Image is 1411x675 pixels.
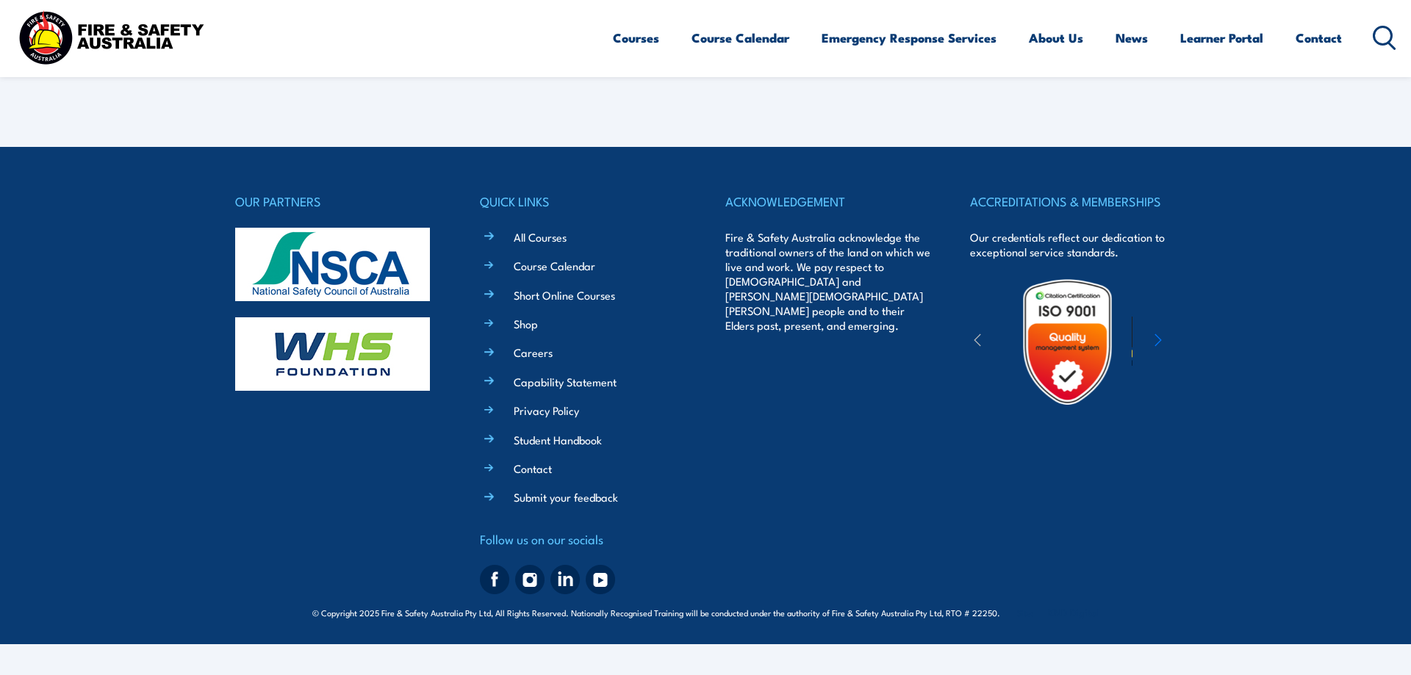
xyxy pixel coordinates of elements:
[725,191,931,212] h4: ACKNOWLEDGEMENT
[480,191,686,212] h4: QUICK LINKS
[514,403,579,418] a: Privacy Policy
[692,18,789,57] a: Course Calendar
[1029,18,1083,57] a: About Us
[1180,18,1263,57] a: Learner Portal
[480,529,686,549] h4: Follow us on our socials
[514,461,552,476] a: Contact
[970,230,1176,259] p: Our credentials reflect our dedication to exceptional service standards.
[1017,607,1099,618] span: Site:
[514,287,615,303] a: Short Online Courses
[235,317,430,391] img: whs-logo-footer
[514,489,618,505] a: Submit your feedback
[1296,18,1342,57] a: Contact
[1132,317,1260,367] img: ewpa-logo
[1116,18,1148,57] a: News
[822,18,997,57] a: Emergency Response Services
[514,432,602,447] a: Student Handbook
[514,344,553,360] a: Careers
[514,229,567,245] a: All Courses
[1048,604,1099,619] a: KND Digital
[1003,278,1132,406] img: Untitled design (19)
[235,228,430,301] img: nsca-logo-footer
[970,191,1176,212] h4: ACCREDITATIONS & MEMBERSHIPS
[312,605,1099,619] span: © Copyright 2025 Fire & Safety Australia Pty Ltd, All Rights Reserved. Nationally Recognised Trai...
[514,258,595,273] a: Course Calendar
[725,230,931,333] p: Fire & Safety Australia acknowledge the traditional owners of the land on which we live and work....
[613,18,659,57] a: Courses
[514,374,617,389] a: Capability Statement
[235,191,441,212] h4: OUR PARTNERS
[514,316,538,331] a: Shop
